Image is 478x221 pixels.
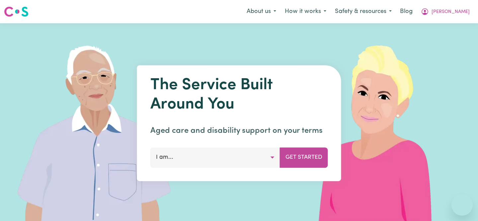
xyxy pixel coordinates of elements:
iframe: Button to launch messaging window [451,194,473,216]
button: About us [242,5,280,19]
button: Get Started [280,147,328,167]
button: How it works [280,5,331,19]
a: Careseekers logo [4,4,29,19]
button: I am... [150,147,280,167]
p: Aged care and disability support on your terms [150,125,328,137]
span: [PERSON_NAME] [432,8,470,16]
a: Blog [396,4,417,19]
img: Careseekers logo [4,6,29,18]
h1: The Service Built Around You [150,76,328,114]
button: My Account [417,5,474,19]
button: Safety & resources [331,5,396,19]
